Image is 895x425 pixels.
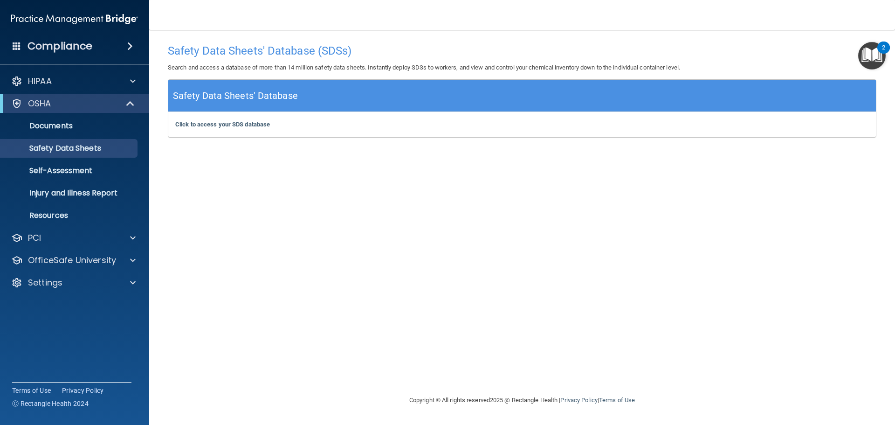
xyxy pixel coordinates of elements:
[352,385,692,415] div: Copyright © All rights reserved 2025 @ Rectangle Health | |
[11,98,135,109] a: OSHA
[173,88,298,104] h5: Safety Data Sheets' Database
[6,188,133,198] p: Injury and Illness Report
[11,255,136,266] a: OfficeSafe University
[28,40,92,53] h4: Compliance
[168,62,876,73] p: Search and access a database of more than 14 million safety data sheets. Instantly deploy SDSs to...
[882,48,885,60] div: 2
[6,166,133,175] p: Self-Assessment
[6,144,133,153] p: Safety Data Sheets
[11,232,136,244] a: PCI
[28,255,116,266] p: OfficeSafe University
[28,98,51,109] p: OSHA
[11,76,136,87] a: HIPAA
[11,10,138,28] img: PMB logo
[11,277,136,288] a: Settings
[6,121,133,131] p: Documents
[560,397,597,404] a: Privacy Policy
[28,76,52,87] p: HIPAA
[28,277,62,288] p: Settings
[6,211,133,220] p: Resources
[599,397,635,404] a: Terms of Use
[12,399,89,408] span: Ⓒ Rectangle Health 2024
[62,386,104,395] a: Privacy Policy
[858,42,886,70] button: Open Resource Center, 2 new notifications
[175,121,270,128] a: Click to access your SDS database
[168,45,876,57] h4: Safety Data Sheets' Database (SDSs)
[28,232,41,244] p: PCI
[12,386,51,395] a: Terms of Use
